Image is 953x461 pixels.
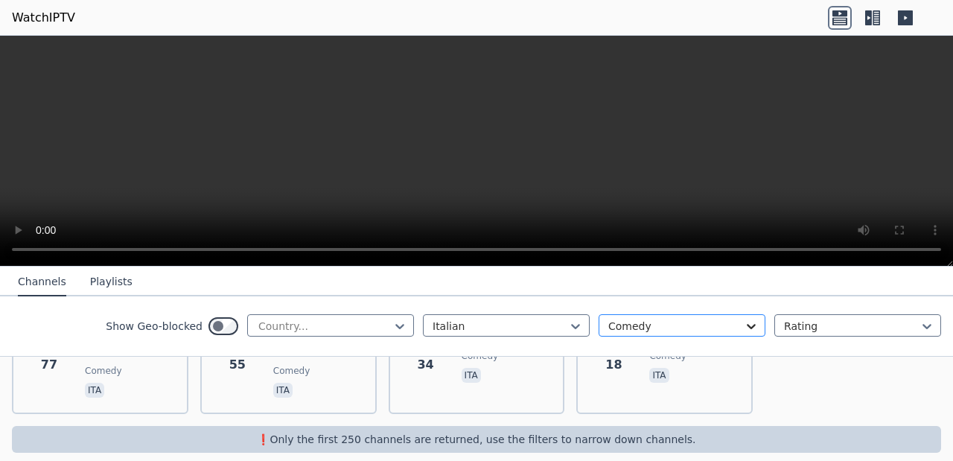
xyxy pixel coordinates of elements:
span: comedy [273,365,310,377]
a: WatchIPTV [12,9,75,27]
button: Channels [18,268,66,296]
button: Playlists [90,268,133,296]
p: ita [649,368,669,383]
span: comedy [85,365,122,377]
p: ita [462,368,481,383]
span: 55 [229,356,246,374]
span: 34 [417,356,433,374]
p: ita [85,383,104,398]
p: ❗️Only the first 250 channels are returned, use the filters to narrow down channels. [18,432,935,447]
label: Show Geo-blocked [106,319,203,334]
span: 77 [41,356,57,374]
span: 18 [605,356,622,374]
p: ita [273,383,293,398]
